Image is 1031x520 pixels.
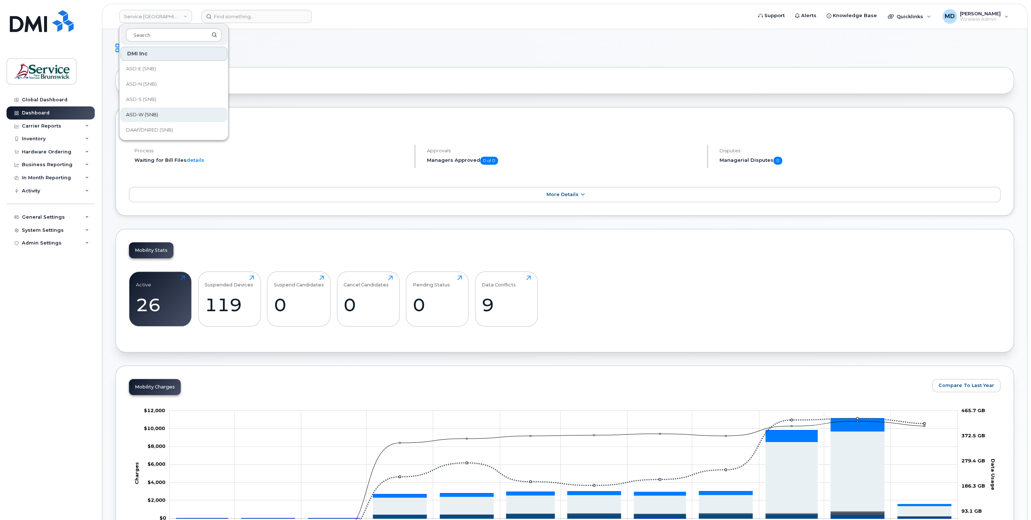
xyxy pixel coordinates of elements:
h4: Process [134,148,408,153]
span: ASD-E (SNB) [126,65,156,73]
a: Cancel Candidates0 [344,275,393,322]
h2: [DATE] Billing Cycle [129,121,1000,132]
div: 0 [274,294,324,316]
span: ASD-N (SNB) [126,81,157,88]
a: ASD-W (SNB) [120,107,227,122]
div: 26 [136,294,185,316]
tspan: Data Usage [990,459,996,490]
span: ASD-W (SNB) [126,111,158,118]
tspan: $8,000 [148,443,165,449]
tspan: 93.1 GB [961,508,982,513]
button: Compare To Last Year [932,379,1000,392]
div: DMI Inc [120,47,227,61]
h4: Disputes [720,148,1000,153]
g: $0 [148,497,165,503]
div: Data Conflicts [482,275,516,288]
a: ASD-N (SNB) [120,77,227,91]
tspan: $12,000 [144,407,165,413]
div: 9 [482,294,531,316]
h4: Approvals [427,148,701,153]
div: Cancel Candidates [344,275,389,288]
li: Waiting for Bill Files [134,157,408,164]
a: Pending Status0 [413,275,462,322]
div: Suspended Devices [205,275,253,288]
a: ASD-S (SNB) [120,92,227,107]
span: DAAF/DNRED (SNB) [126,126,173,134]
span: More Details [546,192,578,197]
h5: Managers Approved [427,157,701,165]
div: 0 [413,294,462,316]
a: details [187,157,204,163]
div: 119 [205,294,254,316]
tspan: $2,000 [148,497,165,503]
a: Suspended Devices119 [205,275,254,322]
g: $0 [144,407,165,413]
tspan: 372.5 GB [961,432,985,438]
input: Search [126,28,222,42]
a: Data Conflicts9 [482,275,531,322]
tspan: $10,000 [144,425,165,431]
div: Pending Status [413,275,450,288]
span: Compare To Last Year [938,382,994,389]
g: $0 [148,479,165,485]
g: $0 [148,461,165,467]
tspan: $4,000 [148,479,165,485]
tspan: 279.4 GB [961,457,985,463]
a: ASD-E (SNB) [120,62,227,76]
span: 0 of 0 [480,157,498,165]
tspan: 465.7 GB [961,407,985,413]
a: Suspend Candidates0 [274,275,324,322]
tspan: 186.3 GB [961,482,985,488]
h5: Managerial Disputes [720,157,1000,165]
span: 0 [773,157,782,165]
span: ASD-S (SNB) [126,96,156,103]
div: 0 [344,294,393,316]
g: $0 [148,443,165,449]
tspan: Charges [134,462,140,484]
a: Active26 [136,275,185,322]
div: Active [136,275,151,288]
g: $0 [144,425,165,431]
a: DAAF/DNRED (SNB) [120,123,227,137]
div: Suspend Candidates [274,275,324,288]
tspan: $6,000 [148,461,165,467]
